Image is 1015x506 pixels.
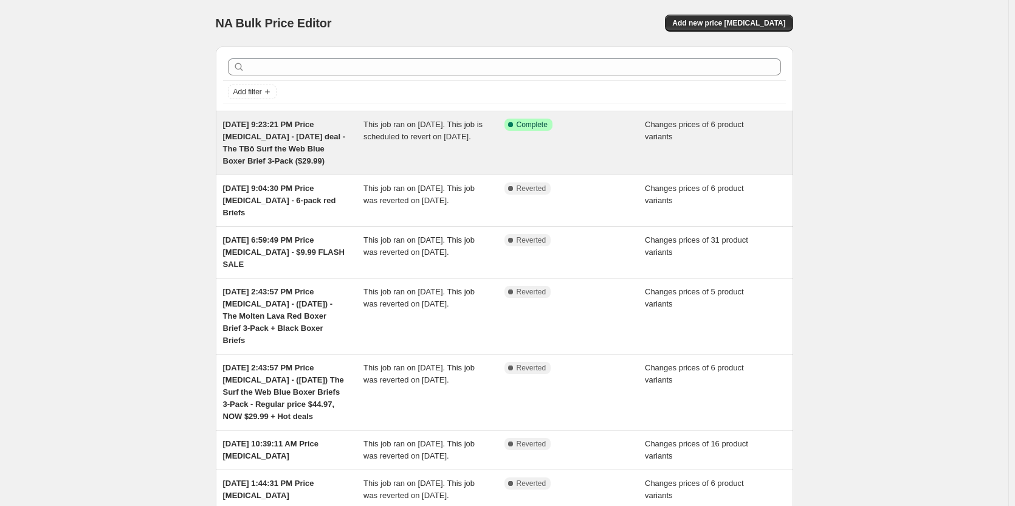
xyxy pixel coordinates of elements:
span: Complete [517,120,548,130]
span: NA Bulk Price Editor [216,16,332,30]
span: [DATE] 9:04:30 PM Price [MEDICAL_DATA] - 6-pack red Briefs [223,184,336,217]
span: This job ran on [DATE]. This job was reverted on [DATE]. [363,235,475,257]
span: Changes prices of 31 product variants [645,235,748,257]
span: Changes prices of 6 product variants [645,479,744,500]
span: Reverted [517,479,546,488]
button: Add new price [MEDICAL_DATA] [665,15,793,32]
span: [DATE] 2:43:57 PM Price [MEDICAL_DATA] - ([DATE]) - The Molten Lava Red Boxer Brief 3-Pack + Blac... [223,287,333,345]
span: Reverted [517,287,546,297]
span: Changes prices of 6 product variants [645,184,744,205]
span: Add new price [MEDICAL_DATA] [672,18,785,28]
span: Reverted [517,439,546,449]
span: Reverted [517,184,546,193]
span: [DATE] 2:43:57 PM Price [MEDICAL_DATA] - ([DATE]) The Surf the Web Blue Boxer Briefs 3-Pack - Reg... [223,363,344,421]
span: [DATE] 6:59:49 PM Price [MEDICAL_DATA] - $9.99 FLASH SALE [223,235,345,269]
span: This job ran on [DATE]. This job was reverted on [DATE]. [363,287,475,308]
span: [DATE] 1:44:31 PM Price [MEDICAL_DATA] [223,479,314,500]
span: This job ran on [DATE]. This job was reverted on [DATE]. [363,439,475,460]
span: Reverted [517,235,546,245]
span: Changes prices of 5 product variants [645,287,744,308]
span: [DATE] 10:39:11 AM Price [MEDICAL_DATA] [223,439,319,460]
span: This job ran on [DATE]. This job was reverted on [DATE]. [363,184,475,205]
span: Changes prices of 6 product variants [645,120,744,141]
span: Add filter [233,87,262,97]
span: This job ran on [DATE]. This job is scheduled to revert on [DATE]. [363,120,483,141]
span: Reverted [517,363,546,373]
span: [DATE] 9:23:21 PM Price [MEDICAL_DATA] - [DATE] deal - The TBô Surf the Web Blue Boxer Brief 3-Pa... [223,120,345,165]
button: Add filter [228,85,277,99]
span: Changes prices of 16 product variants [645,439,748,460]
span: Changes prices of 6 product variants [645,363,744,384]
span: This job ran on [DATE]. This job was reverted on [DATE]. [363,479,475,500]
span: This job ran on [DATE]. This job was reverted on [DATE]. [363,363,475,384]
